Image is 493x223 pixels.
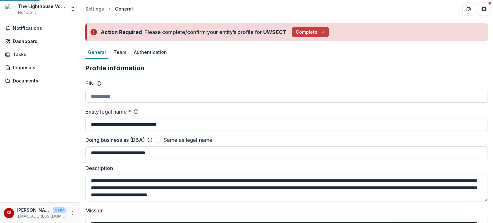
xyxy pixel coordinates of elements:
[111,47,129,57] div: Team
[13,64,72,71] div: Proposals
[53,207,66,213] p: User
[13,26,75,31] span: Notifications
[85,80,94,87] label: EIN
[85,64,488,72] h2: Profile information
[17,213,66,219] p: [EMAIL_ADDRESS][DOMAIN_NAME]
[131,46,169,59] a: Authentication
[3,49,77,60] a: Tasks
[13,38,72,45] div: Dashboard
[18,3,66,10] div: The Lighthouse Voc-Ed Center Inc.
[478,3,490,15] button: Get Help
[85,108,131,116] label: Entity legal name
[68,209,76,217] button: More
[18,10,36,15] span: Nonprofit
[85,47,108,57] div: General
[144,28,287,36] div: Please complete/confirm your entity’s profile for
[83,4,135,13] nav: breadcrumb
[101,28,142,36] div: Action Required
[3,23,77,33] button: Notifications
[85,46,108,59] a: General
[85,5,104,12] div: Settings
[68,3,77,15] button: Open entity switcher
[85,136,145,144] label: Doing business as (DBA)
[5,4,15,14] img: The Lighthouse Voc-Ed Center Inc.
[3,36,77,47] a: Dashboard
[462,3,475,15] button: Partners
[83,4,107,13] a: Settings
[292,27,329,37] button: Complete
[85,207,484,214] label: Mission
[131,47,169,57] div: Authentication
[13,51,72,58] div: Tasks
[111,46,129,59] a: Team
[13,77,72,84] div: Documents
[17,207,50,213] p: [PERSON_NAME]
[115,5,133,12] div: General
[3,62,77,73] a: Proposals
[85,164,484,172] label: Description
[263,29,287,35] strong: UWSECT
[6,211,12,215] div: Sarah Sargent
[163,136,212,144] span: Same as legal name
[3,75,77,86] a: Documents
